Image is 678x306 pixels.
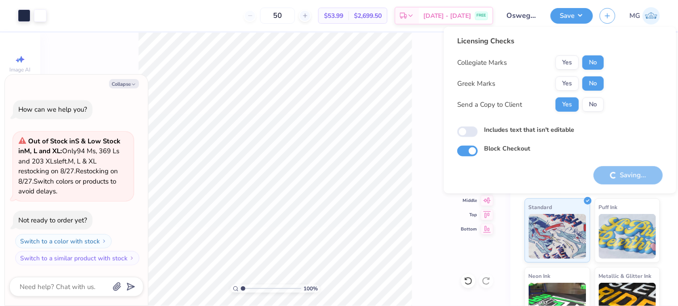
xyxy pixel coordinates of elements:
[101,239,107,244] img: Switch to a color with stock
[461,212,477,218] span: Top
[599,271,652,281] span: Metallic & Glitter Ink
[354,11,382,21] span: $2,699.50
[551,8,593,24] button: Save
[630,7,660,25] a: MG
[457,79,495,89] div: Greek Marks
[15,234,112,248] button: Switch to a color with stock
[582,55,604,70] button: No
[599,214,657,259] img: Puff Ink
[18,216,87,225] div: Not ready to order yet?
[556,55,579,70] button: Yes
[324,11,343,21] span: $53.99
[15,251,139,265] button: Switch to a similar product with stock
[630,11,640,21] span: MG
[529,214,586,259] img: Standard
[423,11,472,21] span: [DATE] - [DATE]
[484,125,574,134] label: Includes text that isn't editable
[529,271,551,281] span: Neon Ink
[599,202,618,212] span: Puff Ink
[529,202,552,212] span: Standard
[556,76,579,91] button: Yes
[109,79,139,88] button: Collapse
[457,36,604,46] div: Licensing Checks
[303,285,318,293] span: 100 %
[461,226,477,232] span: Bottom
[461,197,477,204] span: Middle
[18,105,87,114] div: How can we help you?
[477,13,486,19] span: FREE
[457,58,507,68] div: Collegiate Marks
[484,144,530,153] label: Block Checkout
[582,76,604,91] button: No
[643,7,660,25] img: Michael Galon
[556,97,579,112] button: Yes
[10,66,31,73] span: Image AI
[260,8,295,24] input: – –
[18,137,120,196] span: Only 94 Ms, 369 Ls and 203 XLs left. M, L & XL restocking on 8/27. Restocking on 8/27. Switch col...
[28,137,81,146] strong: Out of Stock in S
[129,256,135,261] img: Switch to a similar product with stock
[582,97,604,112] button: No
[457,100,522,110] div: Send a Copy to Client
[500,7,544,25] input: Untitled Design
